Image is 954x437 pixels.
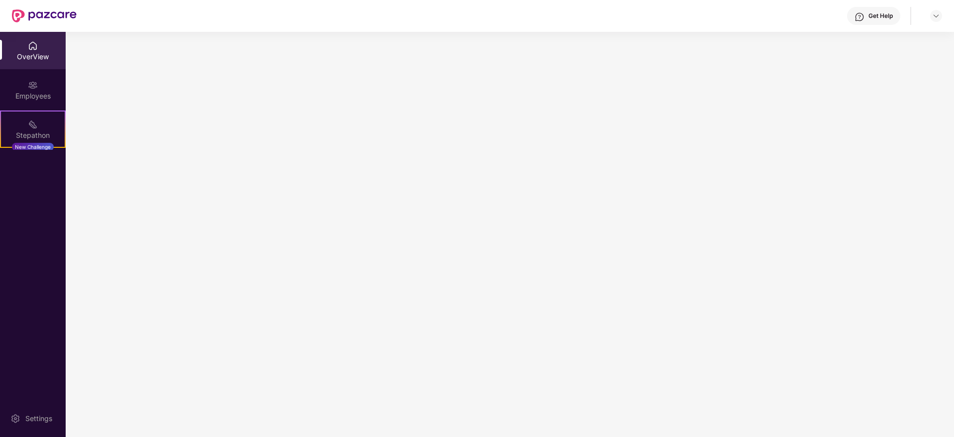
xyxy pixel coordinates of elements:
[855,12,864,22] img: svg+xml;base64,PHN2ZyBpZD0iSGVscC0zMngzMiIgeG1sbnM9Imh0dHA6Ly93d3cudzMub3JnLzIwMDAvc3ZnIiB3aWR0aD...
[22,414,55,424] div: Settings
[28,41,38,51] img: svg+xml;base64,PHN2ZyBpZD0iSG9tZSIgeG1sbnM9Imh0dHA6Ly93d3cudzMub3JnLzIwMDAvc3ZnIiB3aWR0aD0iMjAiIG...
[28,119,38,129] img: svg+xml;base64,PHN2ZyB4bWxucz0iaHR0cDovL3d3dy53My5vcmcvMjAwMC9zdmciIHdpZHRoPSIyMSIgaGVpZ2h0PSIyMC...
[868,12,893,20] div: Get Help
[1,130,65,140] div: Stepathon
[10,414,20,424] img: svg+xml;base64,PHN2ZyBpZD0iU2V0dGluZy0yMHgyMCIgeG1sbnM9Imh0dHA6Ly93d3cudzMub3JnLzIwMDAvc3ZnIiB3aW...
[932,12,940,20] img: svg+xml;base64,PHN2ZyBpZD0iRHJvcGRvd24tMzJ4MzIiIHhtbG5zPSJodHRwOi8vd3d3LnczLm9yZy8yMDAwL3N2ZyIgd2...
[12,9,77,22] img: New Pazcare Logo
[28,80,38,90] img: svg+xml;base64,PHN2ZyBpZD0iRW1wbG95ZWVzIiB4bWxucz0iaHR0cDovL3d3dy53My5vcmcvMjAwMC9zdmciIHdpZHRoPS...
[12,143,54,151] div: New Challenge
